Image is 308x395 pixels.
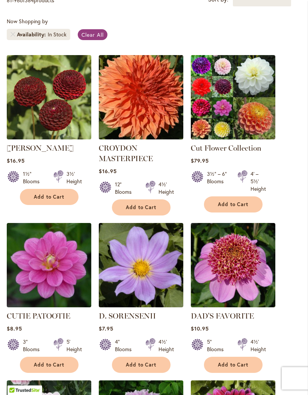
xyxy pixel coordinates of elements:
[191,55,275,140] img: CUT FLOWER COLLECTION
[218,362,249,368] span: Add to Cart
[99,55,183,140] img: CROYDON MASTERPIECE
[251,338,266,353] div: 4½' Height
[7,134,91,141] a: CROSSFIELD EBONY
[126,205,157,211] span: Add to Cart
[218,202,249,208] span: Add to Cart
[251,171,266,193] div: 4' – 5½' Height
[7,157,25,165] span: $16.95
[204,197,263,213] button: Add to Cart
[191,312,254,321] a: DAD'S FAVORITE
[99,134,183,141] a: CROYDON MASTERPIECE
[11,33,15,37] a: Remove Availability In Stock
[7,312,70,321] a: CUTIE PATOOTIE
[23,338,44,353] div: 3" Blooms
[7,325,22,332] span: $8.95
[191,157,209,165] span: $79.95
[204,357,263,373] button: Add to Cart
[66,171,82,186] div: 3½' Height
[82,31,104,39] span: Clear All
[17,31,48,39] span: Availability
[99,168,117,175] span: $16.95
[159,181,174,196] div: 4½' Height
[66,338,82,353] div: 5' Height
[34,362,65,368] span: Add to Cart
[191,144,261,153] a: Cut Flower Collection
[207,171,228,193] div: 3½" – 6" Blooms
[34,194,65,200] span: Add to Cart
[7,302,91,309] a: CUTIE PATOOTIE
[99,302,183,309] a: D. SORENSENII
[99,223,183,308] img: D. SORENSENII
[191,134,275,141] a: CUT FLOWER COLLECTION
[112,357,171,373] button: Add to Cart
[99,144,153,163] a: CROYDON MASTERPIECE
[115,338,136,353] div: 4" Blooms
[7,223,91,308] img: CUTIE PATOOTIE
[112,200,171,216] button: Add to Cart
[78,30,107,40] a: Clear All
[207,338,228,353] div: 5" Blooms
[20,189,79,205] button: Add to Cart
[159,338,174,353] div: 4½' Height
[7,55,91,140] img: CROSSFIELD EBONY
[6,368,27,389] iframe: Launch Accessibility Center
[20,357,79,373] button: Add to Cart
[99,312,156,321] a: D. SORENSENII
[191,302,275,309] a: DAD'S FAVORITE
[48,31,66,39] div: In Stock
[7,144,74,153] a: [PERSON_NAME]
[99,325,113,332] span: $7.95
[7,18,48,25] span: Now Shopping by
[191,325,209,332] span: $10.95
[115,181,136,196] div: 12" Blooms
[126,362,157,368] span: Add to Cart
[191,223,275,308] img: DAD'S FAVORITE
[23,171,44,186] div: 1½" Blooms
